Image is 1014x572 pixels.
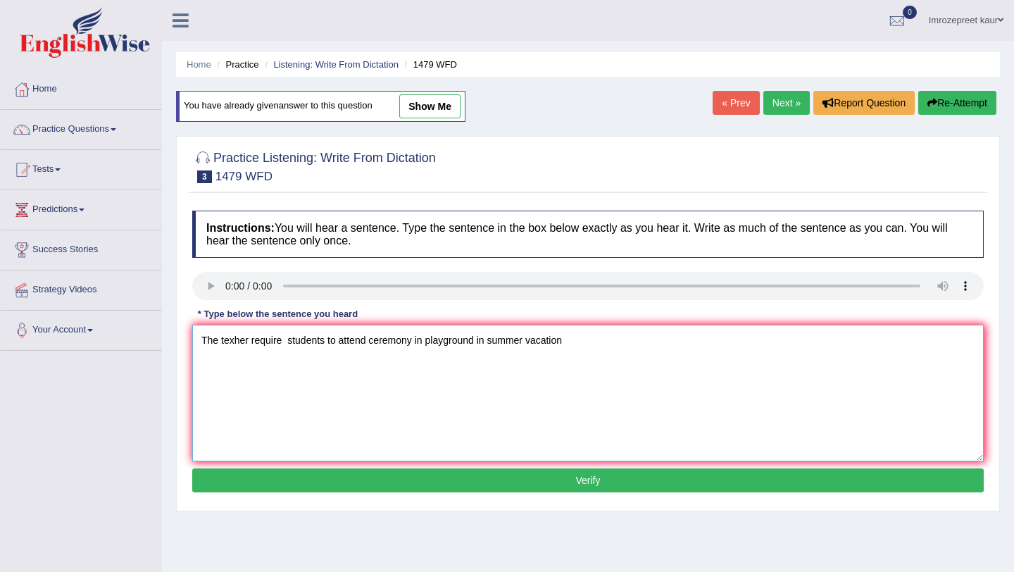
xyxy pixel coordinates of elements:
button: Verify [192,468,984,492]
button: Report Question [813,91,915,115]
a: Home [187,59,211,70]
a: « Prev [713,91,759,115]
a: Your Account [1,311,161,346]
a: Home [1,70,161,105]
a: Predictions [1,190,161,225]
a: Next » [763,91,810,115]
a: Listening: Write From Dictation [273,59,399,70]
a: Strategy Videos [1,271,161,306]
a: Tests [1,150,161,185]
a: Practice Questions [1,110,161,145]
small: 1479 WFD [215,170,273,183]
span: 3 [197,170,212,183]
span: 0 [903,6,917,19]
h2: Practice Listening: Write From Dictation [192,148,436,183]
b: Instructions: [206,222,275,234]
div: You have already given answer to this question [176,91,465,122]
a: Success Stories [1,230,161,266]
button: Re-Attempt [918,91,996,115]
li: Practice [213,58,258,71]
h4: You will hear a sentence. Type the sentence in the box below exactly as you hear it. Write as muc... [192,211,984,258]
a: show me [399,94,461,118]
li: 1479 WFD [401,58,457,71]
div: * Type below the sentence you heard [192,307,363,321]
